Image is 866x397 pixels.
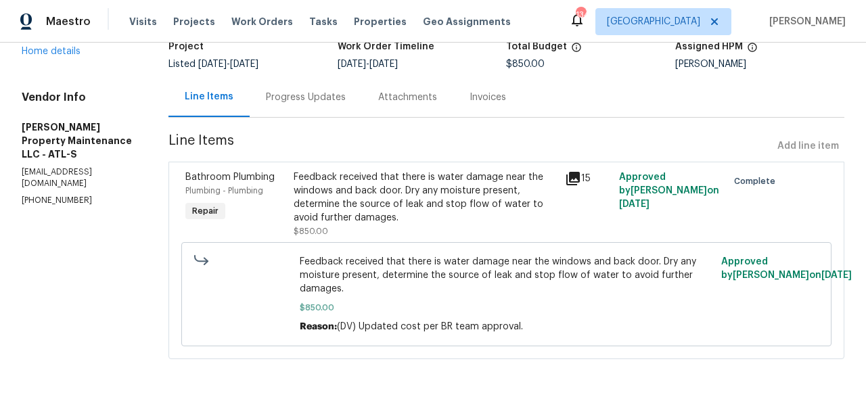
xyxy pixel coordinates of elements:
span: Listed [168,60,258,69]
span: The total cost of line items that have been proposed by Opendoor. This sum includes line items th... [571,42,582,60]
span: (DV) Updated cost per BR team approval. [337,322,523,331]
span: Work Orders [231,15,293,28]
div: 134 [576,8,585,22]
h5: Project [168,42,204,51]
h5: Assigned HPM [675,42,743,51]
div: Invoices [470,91,506,104]
span: [GEOGRAPHIC_DATA] [607,15,700,28]
span: [DATE] [619,200,649,209]
span: [DATE] [198,60,227,69]
span: Maestro [46,15,91,28]
span: Projects [173,15,215,28]
span: Approved by [PERSON_NAME] on [721,257,852,280]
div: Progress Updates [266,91,346,104]
span: $850.00 [294,227,328,235]
span: Visits [129,15,157,28]
div: 15 [565,170,611,187]
p: [PHONE_NUMBER] [22,195,136,206]
span: $850.00 [300,301,713,314]
span: - [338,60,398,69]
div: Feedback received that there is water damage near the windows and back door. Dry any moisture pre... [294,170,556,225]
span: [DATE] [338,60,366,69]
span: - [198,60,258,69]
h5: Total Budget [506,42,567,51]
span: Complete [734,174,781,188]
div: [PERSON_NAME] [675,60,844,69]
a: Home details [22,47,81,56]
span: Properties [354,15,407,28]
h4: Vendor Info [22,91,136,104]
span: Approved by [PERSON_NAME] on [619,172,719,209]
span: Bathroom Plumbing [185,172,275,182]
span: Feedback received that there is water damage near the windows and back door. Dry any moisture pre... [300,255,713,296]
span: Tasks [309,17,338,26]
div: Line Items [185,90,233,103]
span: [DATE] [369,60,398,69]
span: Repair [187,204,224,218]
span: [DATE] [821,271,852,280]
p: [EMAIL_ADDRESS][DOMAIN_NAME] [22,166,136,189]
span: Geo Assignments [423,15,511,28]
h5: [PERSON_NAME] Property Maintenance LLC - ATL-S [22,120,136,161]
span: [DATE] [230,60,258,69]
span: Line Items [168,134,772,159]
span: $850.00 [506,60,545,69]
span: Reason: [300,322,337,331]
div: Attachments [378,91,437,104]
span: The hpm assigned to this work order. [747,42,758,60]
span: Plumbing - Plumbing [185,187,263,195]
h5: Work Order Timeline [338,42,434,51]
span: [PERSON_NAME] [764,15,846,28]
